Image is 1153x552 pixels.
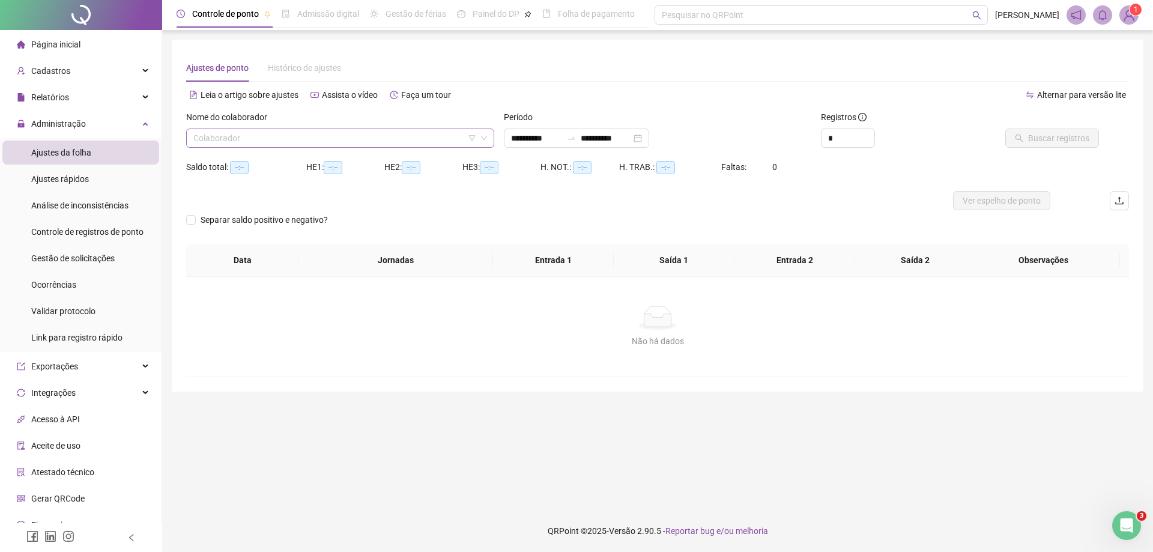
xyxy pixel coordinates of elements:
span: 3 [1137,511,1146,521]
label: Nome do colaborador [186,111,275,124]
span: swap-right [566,133,576,143]
span: file [17,93,25,102]
th: Entrada 1 [493,244,614,277]
span: file-text [189,91,198,99]
span: Análise de inconsistências [31,201,129,210]
th: Jornadas [298,244,493,277]
span: api [17,415,25,423]
span: Aceite de uso [31,441,80,450]
span: Histórico de ajustes [268,63,341,73]
span: Faltas: [721,162,748,172]
span: solution [17,468,25,476]
span: search [972,11,981,20]
div: H. NOT.: [540,160,619,174]
span: to [566,133,576,143]
span: Alternar para versão lite [1037,90,1126,100]
span: clock-circle [177,10,185,18]
span: Assista o vídeo [322,90,378,100]
span: Ajustes de ponto [186,63,249,73]
span: bell [1097,10,1108,20]
span: Página inicial [31,40,80,49]
span: [PERSON_NAME] [995,8,1059,22]
span: facebook [26,530,38,542]
button: Ver espelho de ponto [953,191,1050,210]
span: Controle de ponto [192,9,259,19]
span: Admissão digital [297,9,359,19]
span: --:-- [324,161,342,174]
span: qrcode [17,494,25,503]
span: Ajustes da folha [31,148,91,157]
span: info-circle [858,113,867,121]
span: lock [17,120,25,128]
div: HE 2: [384,160,462,174]
span: dollar [17,521,25,529]
span: Ajustes rápidos [31,174,89,184]
th: Saída 2 [855,244,976,277]
span: Ocorrências [31,280,76,290]
span: notification [1071,10,1082,20]
span: pushpin [524,11,531,18]
span: user-add [17,67,25,75]
span: --:-- [480,161,498,174]
span: filter [468,135,476,142]
span: Folha de pagamento [558,9,635,19]
div: H. TRAB.: [619,160,721,174]
span: Painel do DP [473,9,519,19]
span: Atestado técnico [31,467,94,477]
span: Separar saldo positivo e negativo? [196,213,333,226]
span: --:-- [573,161,592,174]
th: Saída 1 [614,244,734,277]
iframe: Intercom live chat [1112,511,1141,540]
span: book [542,10,551,18]
span: Registros [821,111,867,124]
span: history [390,91,398,99]
span: dashboard [457,10,465,18]
span: Validar protocolo [31,306,95,316]
span: Faça um tour [401,90,451,100]
span: youtube [310,91,319,99]
span: Link para registro rápido [31,333,123,342]
footer: QRPoint © 2025 - 2.90.5 - [162,510,1153,552]
div: HE 3: [462,160,540,174]
span: linkedin [44,530,56,542]
span: sync [17,389,25,397]
span: Leia o artigo sobre ajustes [201,90,298,100]
button: Buscar registros [1005,129,1099,148]
span: Versão [609,526,635,536]
img: 37765 [1120,6,1138,24]
span: 1 [1134,5,1138,14]
span: upload [1115,196,1124,205]
span: Gerar QRCode [31,494,85,503]
span: --:-- [656,161,675,174]
span: file-done [282,10,290,18]
sup: Atualize o seu contato no menu Meus Dados [1130,4,1142,16]
div: Saldo total: [186,160,306,174]
span: Reportar bug e/ou melhoria [665,526,768,536]
span: Administração [31,119,86,129]
span: Gestão de solicitações [31,253,115,263]
span: Relatórios [31,93,69,102]
span: pushpin [264,11,271,18]
th: Entrada 2 [734,244,855,277]
span: 0 [772,162,777,172]
span: Controle de registros de ponto [31,227,144,237]
th: Observações [967,244,1120,277]
div: HE 1: [306,160,384,174]
span: Financeiro [31,520,70,530]
span: swap [1026,91,1034,99]
span: Gestão de férias [386,9,446,19]
span: audit [17,441,25,450]
span: sun [370,10,378,18]
span: home [17,40,25,49]
span: Observações [976,253,1110,267]
label: Período [504,111,540,124]
div: Não há dados [201,335,1115,348]
span: Cadastros [31,66,70,76]
span: Acesso à API [31,414,80,424]
span: left [127,533,136,542]
span: instagram [62,530,74,542]
span: Integrações [31,388,76,398]
span: export [17,362,25,371]
th: Data [186,244,298,277]
span: down [480,135,488,142]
